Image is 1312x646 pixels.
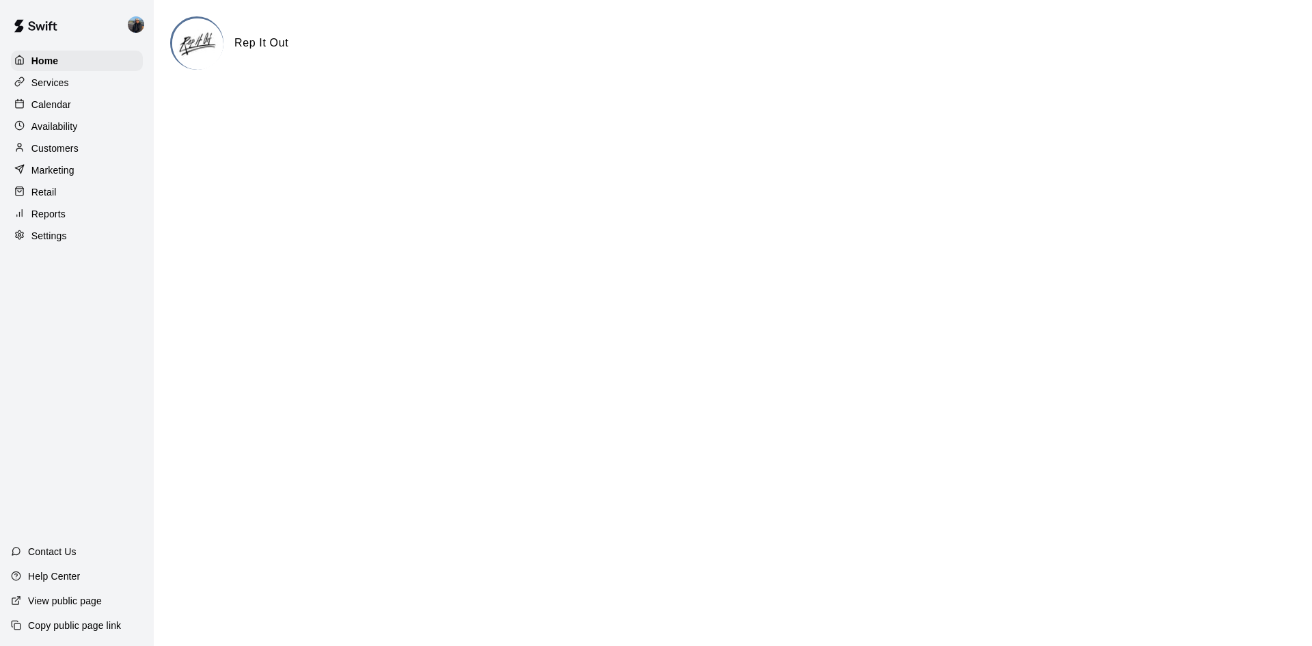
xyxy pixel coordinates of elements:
p: View public page [28,594,102,608]
a: Retail [11,182,143,202]
p: Services [31,76,69,90]
a: Calendar [11,94,143,115]
h6: Rep It Out [234,34,288,52]
p: Copy public page link [28,619,121,632]
p: Contact Us [28,545,77,558]
div: Coach Cruz [125,11,154,38]
p: Customers [31,142,79,155]
a: Services [11,72,143,93]
a: Settings [11,226,143,246]
p: Help Center [28,569,80,583]
p: Availability [31,120,78,133]
p: Home [31,54,59,68]
p: Marketing [31,163,74,177]
img: Rep It Out logo [172,18,223,70]
p: Settings [31,229,67,243]
img: Coach Cruz [128,16,144,33]
a: Marketing [11,160,143,180]
p: Calendar [31,98,71,111]
a: Reports [11,204,143,224]
a: Home [11,51,143,71]
a: Availability [11,116,143,137]
p: Reports [31,207,66,221]
p: Retail [31,185,57,199]
a: Customers [11,138,143,159]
